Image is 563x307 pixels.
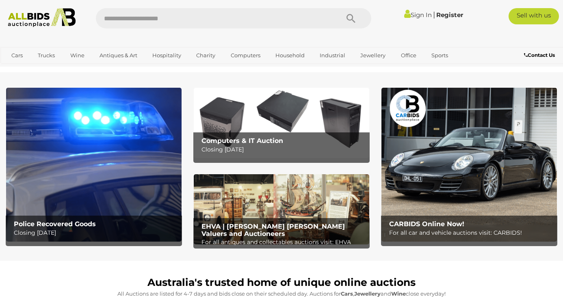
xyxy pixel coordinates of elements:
a: Industrial [314,49,351,62]
a: Jewellery [355,49,391,62]
a: [GEOGRAPHIC_DATA] [6,62,74,76]
strong: Cars [341,290,353,297]
p: Closing [DATE] [14,228,178,238]
a: Cars [6,49,28,62]
b: EHVA | [PERSON_NAME] [PERSON_NAME] Valuers and Auctioneers [201,223,345,238]
h1: Australia's trusted home of unique online auctions [10,277,553,288]
a: EHVA | Evans Hastings Valuers and Auctioneers EHVA | [PERSON_NAME] [PERSON_NAME] Valuers and Auct... [194,174,369,244]
a: Sports [426,49,453,62]
img: Police Recovered Goods [6,88,182,241]
a: Hospitality [147,49,186,62]
a: Charity [191,49,221,62]
button: Search [331,8,371,28]
a: Police Recovered Goods Police Recovered Goods Closing [DATE] [6,88,182,241]
b: Computers & IT Auction [201,137,283,145]
img: CARBIDS Online Now! [381,88,557,241]
b: Contact Us [524,52,555,58]
a: CARBIDS Online Now! CARBIDS Online Now! For all car and vehicle auctions visit: CARBIDS! [381,88,557,241]
a: Computers & IT Auction Computers & IT Auction Closing [DATE] [194,88,369,158]
a: Sell with us [509,8,559,24]
a: Antiques & Art [94,49,143,62]
a: Sign In [404,11,432,19]
b: CARBIDS Online Now! [389,220,464,228]
a: Register [436,11,463,19]
img: EHVA | Evans Hastings Valuers and Auctioneers [194,174,369,244]
img: Computers & IT Auction [194,88,369,158]
img: Allbids.com.au [4,8,79,27]
a: Household [270,49,310,62]
p: All Auctions are listed for 4-7 days and bids close on their scheduled day. Auctions for , and cl... [10,289,553,298]
p: For all antiques and collectables auctions visit: EHVA [201,237,366,247]
a: Trucks [32,49,60,62]
strong: Wine [391,290,406,297]
p: For all car and vehicle auctions visit: CARBIDS! [389,228,553,238]
b: Police Recovered Goods [14,220,96,228]
strong: Jewellery [354,290,381,297]
a: Computers [225,49,266,62]
a: Office [396,49,422,62]
a: Contact Us [524,51,557,60]
a: Wine [65,49,90,62]
span: | [433,10,435,19]
p: Closing [DATE] [201,145,366,155]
